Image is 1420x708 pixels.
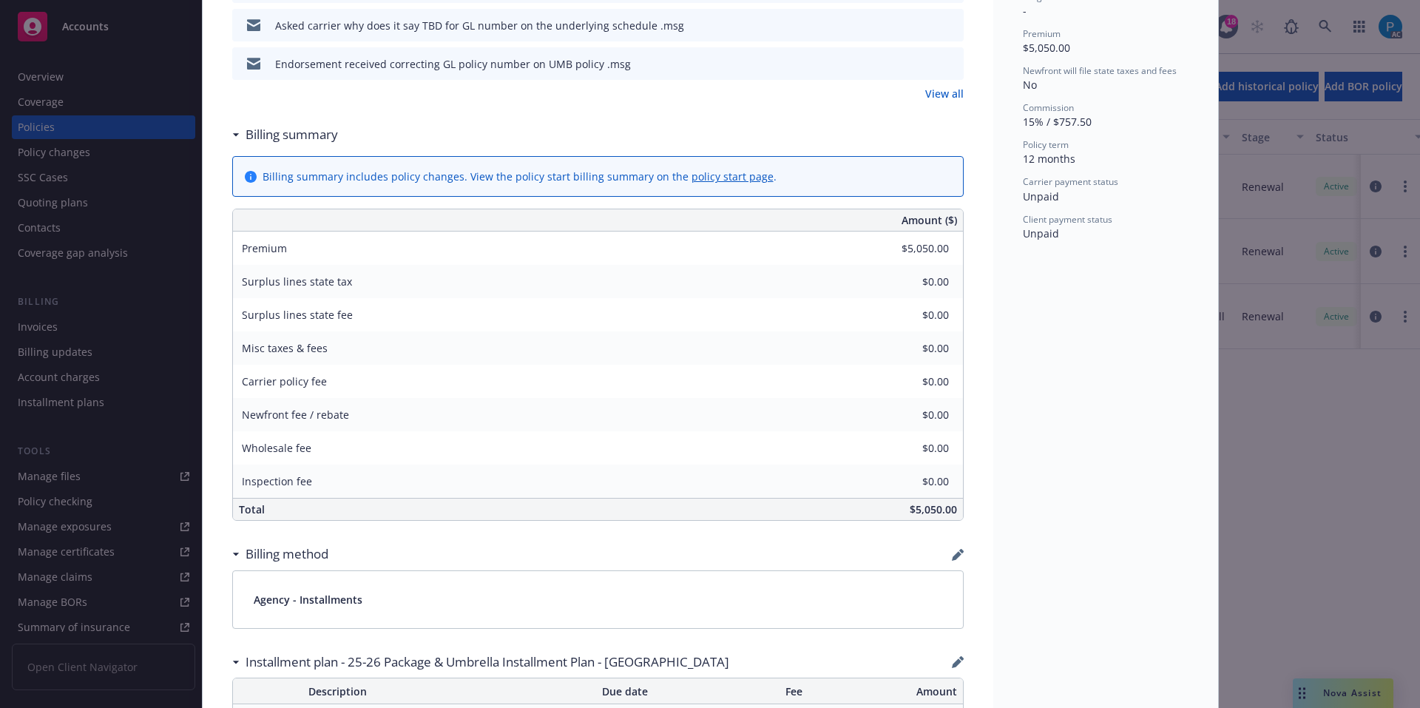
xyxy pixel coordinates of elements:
span: Carrier payment status [1023,175,1118,188]
span: $5,050.00 [1023,41,1070,55]
span: Surplus lines state tax [242,274,352,289]
span: Premium [1023,27,1061,40]
span: $5,050.00 [910,502,957,516]
span: Amount [814,684,957,699]
input: 0.00 [862,471,958,493]
span: Wholesale fee [242,441,311,455]
input: 0.00 [862,304,958,326]
button: preview file [944,56,958,72]
h3: Billing method [246,545,328,564]
input: 0.00 [862,337,958,360]
input: 0.00 [862,371,958,393]
span: Fee [660,684,802,699]
span: Inspection fee [242,474,312,488]
span: Client payment status [1023,213,1112,226]
span: Commission [1023,101,1074,114]
div: Billing summary [232,125,338,144]
span: Unpaid [1023,189,1059,203]
div: Billing method [232,545,328,564]
button: download file [921,18,933,33]
div: Agency - Installments [233,571,963,628]
span: - [1023,4,1027,18]
a: View all [925,86,964,101]
input: 0.00 [862,437,958,459]
div: Billing summary includes policy changes. View the policy start billing summary on the . [263,169,777,184]
span: Due date [449,684,648,699]
span: Policy term [1023,138,1069,151]
a: policy start page [692,169,774,183]
span: Amount ($) [902,212,957,228]
div: Endorsement received correcting GL policy number on UMB policy .msg [275,56,631,72]
div: Installment plan - 25-26 Package & Umbrella Installment Plan - [GEOGRAPHIC_DATA] [232,653,729,672]
span: 15% / $757.50 [1023,115,1092,129]
button: download file [921,56,933,72]
h3: Installment plan - 25-26 Package & Umbrella Installment Plan - [GEOGRAPHIC_DATA] [246,653,729,672]
span: Misc taxes & fees [242,341,328,355]
span: Unpaid [1023,226,1059,240]
h3: Billing summary [246,125,338,144]
input: 0.00 [862,271,958,293]
div: Asked carrier why does it say TBD for GL number on the underlying schedule .msg [275,18,684,33]
span: 12 months [1023,152,1075,166]
button: preview file [944,18,958,33]
span: Total [239,502,265,516]
span: Newfront fee / rebate [242,408,349,422]
span: Premium [242,241,287,255]
span: No [1023,78,1037,92]
input: 0.00 [862,237,958,260]
span: Description [239,684,438,699]
span: Newfront will file state taxes and fees [1023,64,1177,77]
span: Surplus lines state fee [242,308,353,322]
input: 0.00 [862,404,958,426]
span: Carrier policy fee [242,374,327,388]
